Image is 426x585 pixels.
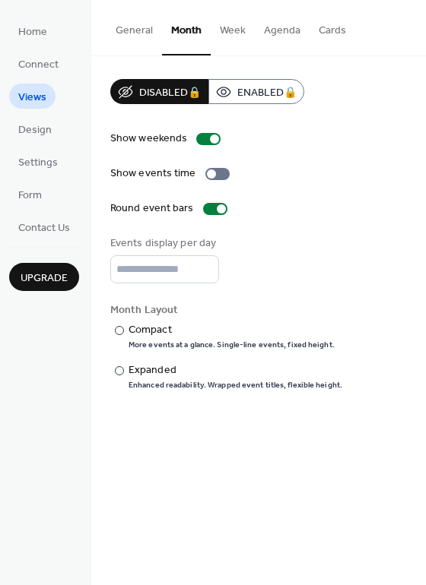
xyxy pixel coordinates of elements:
div: Show events time [110,166,196,182]
a: Design [9,116,61,141]
span: Connect [18,57,59,73]
a: Home [9,18,56,43]
div: Expanded [129,362,339,378]
div: Month Layout [110,302,404,318]
div: Round event bars [110,201,194,217]
span: Form [18,188,42,204]
span: Views [18,90,46,106]
a: Form [9,182,51,207]
div: Show weekends [110,131,187,147]
span: Home [18,24,47,40]
a: Contact Us [9,214,79,239]
div: Enhanced readability. Wrapped event titles, flexible height. [129,380,342,391]
div: Events display per day [110,236,216,251]
a: Settings [9,149,67,174]
a: Connect [9,51,68,76]
div: Compact [129,322,332,338]
span: Settings [18,155,58,171]
span: Upgrade [21,270,68,286]
button: Upgrade [9,263,79,291]
span: Contact Us [18,220,70,236]
span: Design [18,122,52,138]
div: More events at a glance. Single-line events, fixed height. [129,340,335,350]
a: Views [9,84,56,109]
